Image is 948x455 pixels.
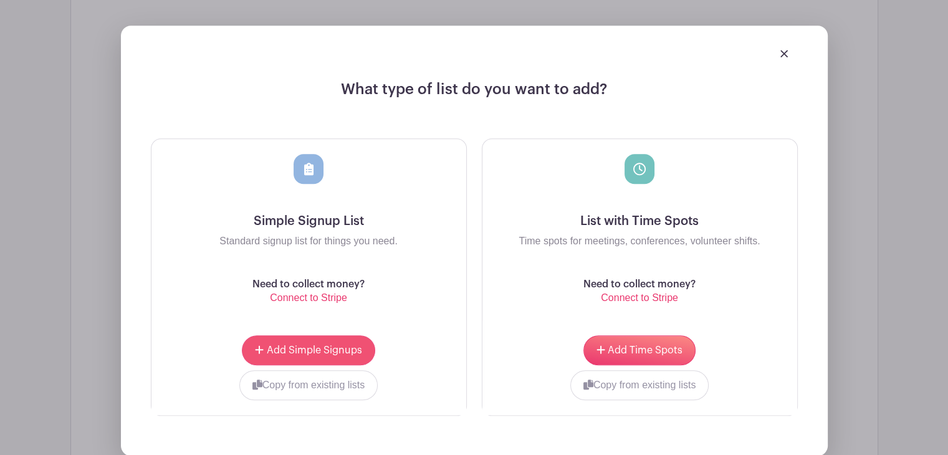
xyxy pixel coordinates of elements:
[252,279,365,305] a: Need to collect money? Connect to Stripe
[780,50,788,57] img: close_button-5f87c8562297e5c2d7936805f587ecaba9071eb48480494691a3f1689db116b3.svg
[608,345,682,355] span: Add Time Spots
[242,335,375,365] button: Add Simple Signups
[583,290,696,305] p: Connect to Stripe
[252,290,365,305] p: Connect to Stripe
[492,214,787,229] h5: List with Time Spots
[267,345,362,355] span: Add Simple Signups
[161,214,456,229] h5: Simple Signup List
[239,370,378,400] button: Copy from existing lists
[492,234,787,249] p: Time spots for meetings, conferences, volunteer shifts.
[161,234,456,249] p: Standard signup list for things you need.
[570,370,709,400] button: Copy from existing lists
[583,335,696,365] button: Add Time Spots
[583,279,696,305] a: Need to collect money? Connect to Stripe
[151,80,798,108] h4: What type of list do you want to add?
[583,279,696,290] h6: Need to collect money?
[252,279,365,290] h6: Need to collect money?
